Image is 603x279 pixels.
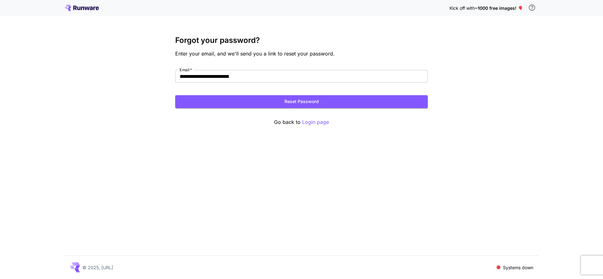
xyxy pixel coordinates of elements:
[302,118,329,126] button: Login page
[475,5,523,11] span: ~1000 free images! 🎈
[175,95,428,108] button: Reset Password
[180,67,192,73] label: Email
[175,50,428,57] p: Enter your email, and we'll send you a link to reset your password.
[450,5,475,11] span: Kick off with
[503,264,533,271] p: Systems down
[175,36,428,45] h3: Forgot your password?
[175,118,428,126] p: Go back to
[526,1,538,14] button: In order to qualify for free credit, you need to sign up with a business email address and click ...
[82,264,113,271] p: © 2025, [URL]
